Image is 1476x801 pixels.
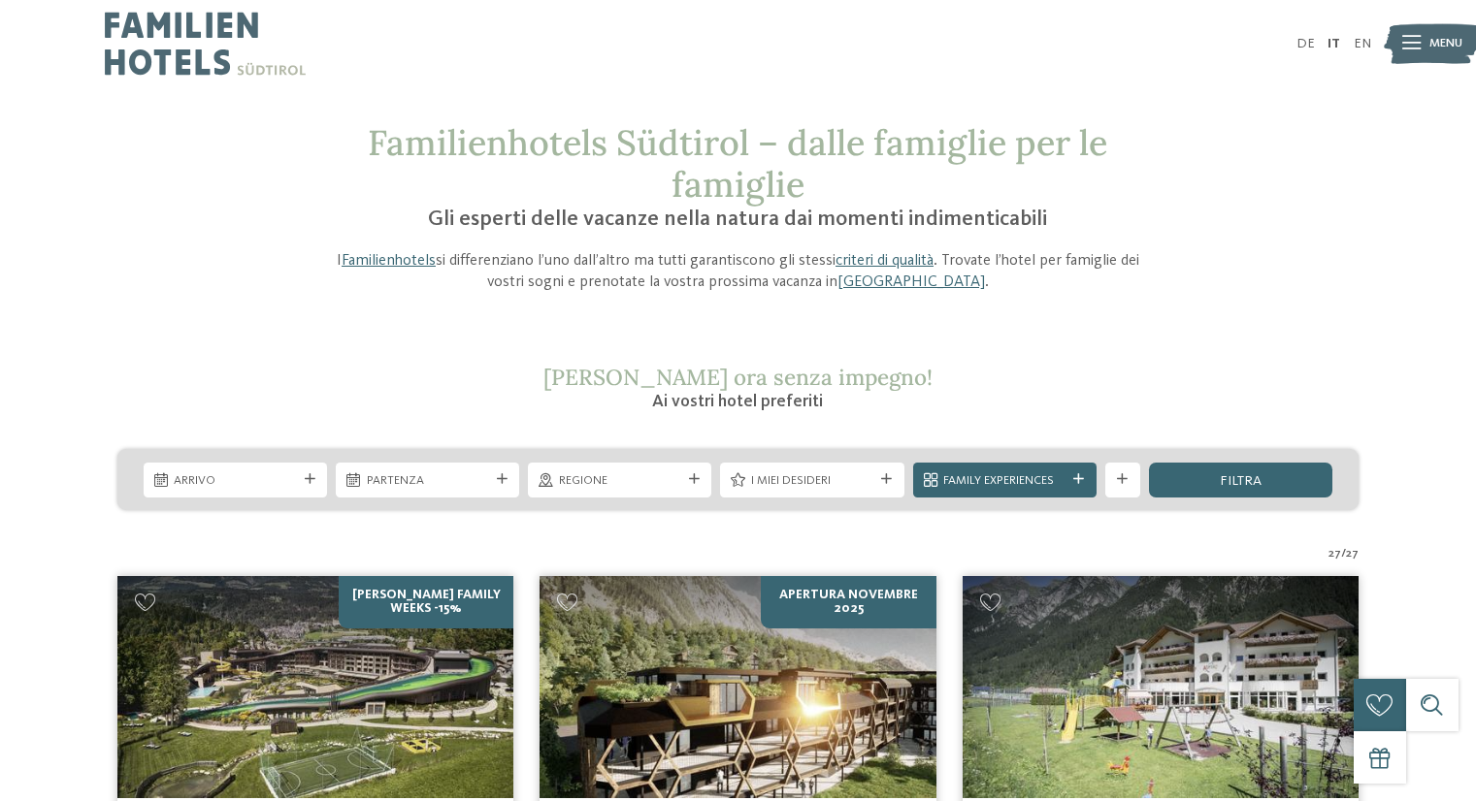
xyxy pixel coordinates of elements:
[367,472,489,490] span: Partenza
[1220,474,1262,488] span: filtra
[174,472,296,490] span: Arrivo
[943,472,1066,490] span: Family Experiences
[1354,37,1371,50] a: EN
[540,576,935,799] img: Cercate un hotel per famiglie? Qui troverete solo i migliori!
[837,274,985,290] a: [GEOGRAPHIC_DATA]
[323,250,1154,294] p: I si differenziano l’uno dall’altro ma tutti garantiscono gli stessi . Trovate l’hotel per famigl...
[428,208,1047,230] span: Gli esperti delle vacanze nella natura dai momenti indimenticabili
[1429,35,1462,52] span: Menu
[1346,545,1359,562] span: 27
[559,472,681,490] span: Regione
[963,576,1359,799] img: Kinderparadies Alpin ***ˢ
[543,363,933,391] span: [PERSON_NAME] ora senza impegno!
[652,393,823,410] span: Ai vostri hotel preferiti
[342,253,436,269] a: Familienhotels
[117,576,513,799] img: Cercate un hotel per famiglie? Qui troverete solo i migliori!
[1341,545,1346,562] span: /
[368,120,1107,207] span: Familienhotels Südtirol – dalle famiglie per le famiglie
[1328,545,1341,562] span: 27
[836,253,934,269] a: criteri di qualità
[1296,37,1315,50] a: DE
[1328,37,1340,50] a: IT
[751,472,873,490] span: I miei desideri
